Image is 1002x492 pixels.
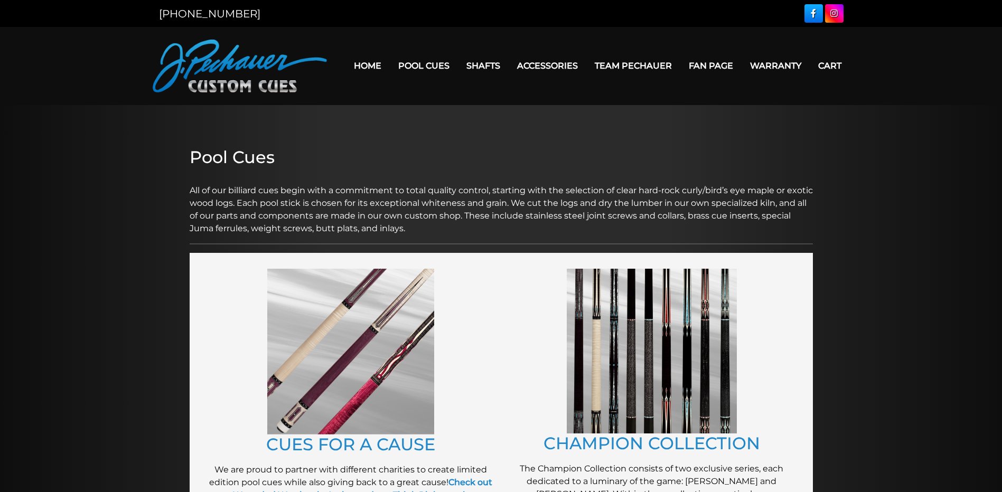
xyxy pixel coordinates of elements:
[509,52,586,79] a: Accessories
[544,433,760,453] a: CHAMPION COLLECTION
[153,40,327,92] img: Pechauer Custom Cues
[810,52,850,79] a: Cart
[390,52,458,79] a: Pool Cues
[586,52,680,79] a: Team Pechauer
[742,52,810,79] a: Warranty
[190,172,813,235] p: All of our billiard cues begin with a commitment to total quality control, starting with the sele...
[680,52,742,79] a: Fan Page
[190,147,813,167] h2: Pool Cues
[458,52,509,79] a: Shafts
[266,434,435,455] a: CUES FOR A CAUSE
[345,52,390,79] a: Home
[159,7,260,20] a: [PHONE_NUMBER]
